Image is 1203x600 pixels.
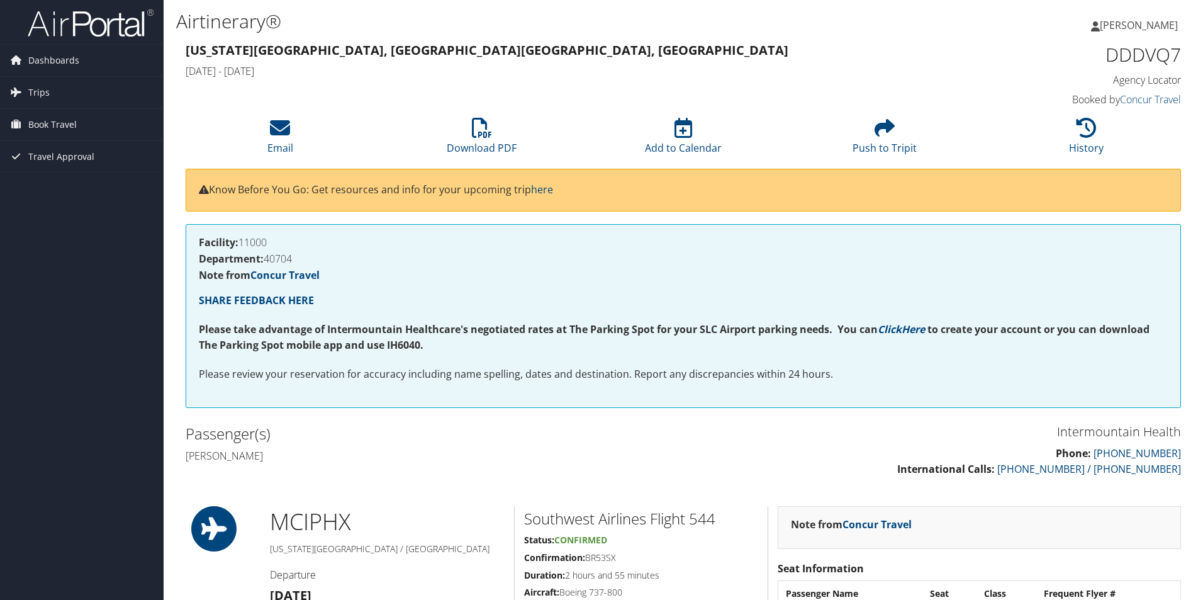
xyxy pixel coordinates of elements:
a: Download PDF [447,125,517,155]
h2: Passenger(s) [186,423,674,444]
strong: Aircraft: [524,586,559,598]
h4: Booked by [946,93,1181,106]
span: Travel Approval [28,141,94,173]
strong: Facility: [199,235,238,249]
a: History [1069,125,1104,155]
span: [PERSON_NAME] [1100,18,1178,32]
strong: Note from [791,518,912,531]
span: Dashboards [28,45,79,76]
h4: 11000 [199,237,1168,247]
a: [PHONE_NUMBER] / [PHONE_NUMBER] [997,462,1181,476]
h5: 2 hours and 55 minutes [524,569,758,582]
h4: Agency Locator [946,73,1181,87]
h1: DDDVQ7 [946,42,1181,68]
p: Please review your reservation for accuracy including name spelling, dates and destination. Repor... [199,366,1168,383]
strong: Department: [199,252,264,266]
a: Concur Travel [842,518,912,531]
a: Here [902,322,925,336]
a: Email [267,125,293,155]
a: here [531,183,553,196]
h4: 40704 [199,254,1168,264]
a: [PERSON_NAME] [1091,6,1190,44]
strong: Please take advantage of Intermountain Healthcare's negotiated rates at The Parking Spot for your... [199,322,878,336]
a: Concur Travel [1120,93,1181,106]
img: airportal-logo.png [28,8,154,38]
span: Confirmed [554,534,607,546]
h1: Airtinerary® [176,8,853,35]
strong: Phone: [1056,446,1091,460]
h4: Departure [270,568,505,582]
a: SHARE FEEDBACK HERE [199,293,314,307]
h5: [US_STATE][GEOGRAPHIC_DATA] / [GEOGRAPHIC_DATA] [270,543,505,555]
p: Know Before You Go: Get resources and info for your upcoming trip [199,182,1168,198]
strong: Seat Information [778,562,864,575]
h4: [DATE] - [DATE] [186,64,927,78]
a: [PHONE_NUMBER] [1094,446,1181,460]
strong: Status: [524,534,554,546]
h4: [PERSON_NAME] [186,449,674,463]
a: Add to Calendar [645,125,722,155]
a: Concur Travel [250,268,320,282]
h3: Intermountain Health [693,423,1181,441]
h2: Southwest Airlines Flight 544 [524,508,758,529]
span: Book Travel [28,109,77,140]
strong: Confirmation: [524,552,585,563]
span: Trips [28,77,50,108]
h5: Boeing 737-800 [524,586,758,599]
strong: Note from [199,268,320,282]
strong: [US_STATE][GEOGRAPHIC_DATA], [GEOGRAPHIC_DATA] [GEOGRAPHIC_DATA], [GEOGRAPHIC_DATA] [186,42,788,59]
h5: BR53SX [524,552,758,564]
a: Push to Tripit [853,125,917,155]
strong: International Calls: [897,462,995,476]
strong: Duration: [524,569,565,581]
h1: MCI PHX [270,506,505,538]
a: Click [878,322,902,336]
